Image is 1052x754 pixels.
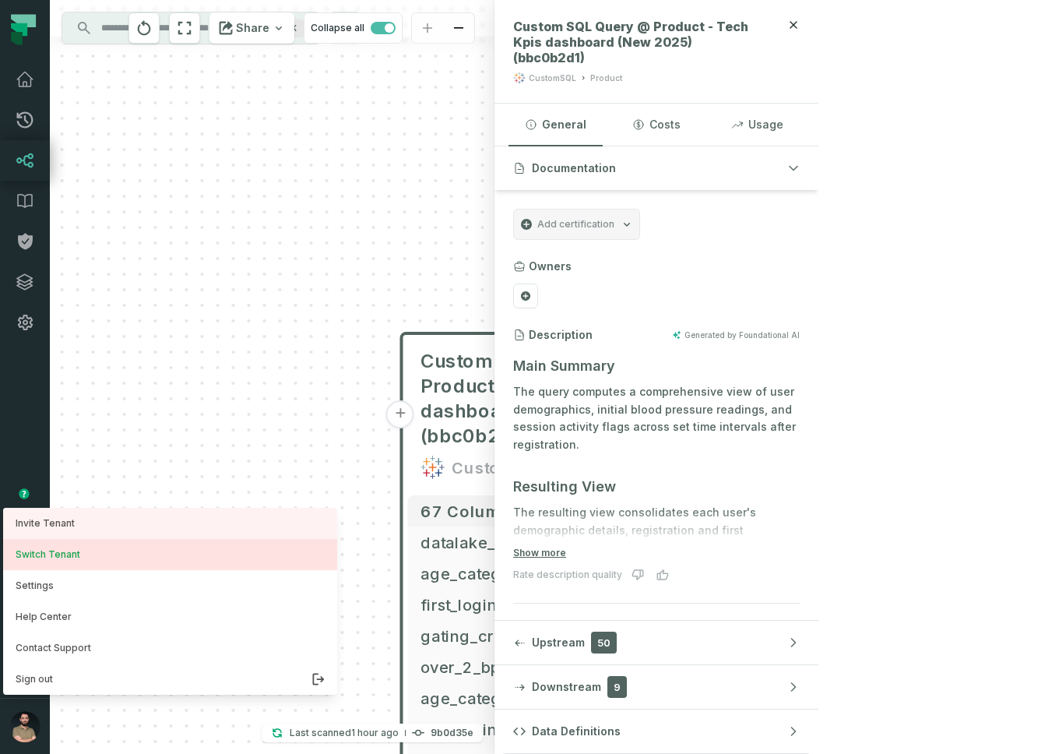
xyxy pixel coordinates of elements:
[3,601,337,632] a: Help Center
[408,558,695,589] button: age_category
[3,508,337,695] div: avatar of Norayr Gevorgyan
[452,455,547,480] div: CustomSQL
[513,19,765,65] span: Custom SQL Query @ Product - Tech Kpis dashboard (New 2025) (bbc0b2d1)
[290,725,399,741] p: Last scanned
[513,547,566,559] button: Show more
[408,620,695,651] button: gating_criteria
[513,355,800,377] h3: Main Summary
[529,72,576,84] div: CustomSQL
[672,330,800,340] button: Generated by Foundational AI
[262,724,483,742] button: Last scanned[DATE] 2:23:08 PM9b0d35e
[590,72,622,84] div: Product
[537,218,614,231] span: Add certification
[351,727,399,738] relative-time: Aug 18, 2025, 2:23 PM GMT+4
[420,562,682,585] span: age_category
[513,383,800,454] p: The query computes a comprehensive view of user demographics, initial blood pressure readings, an...
[591,632,617,654] span: 50
[420,349,682,449] span: Custom SQL Query @ Product - Tech Kpis dashboard (New 2025) (bbc0b2d1)
[420,502,519,520] span: 67 columns
[408,651,695,682] button: over_2_bp_days_in_first_month
[494,621,818,664] button: Upstream50
[209,12,294,44] button: Share
[386,400,414,428] button: +
[532,724,621,739] span: Data Definitions
[513,209,640,240] button: Add certification
[494,665,818,709] button: Downstream9
[304,12,403,44] button: Collapse all
[710,104,804,146] button: Usage
[607,676,627,698] span: 9
[420,717,682,741] span: first_login_date
[9,711,40,742] img: avatar of Norayr Gevorgyan
[420,686,682,710] span: age_category_added
[408,589,695,620] button: first_login_month
[408,713,695,745] button: first_login_date
[431,728,473,738] h4: 9b0d35e
[532,635,585,650] span: Upstream
[532,679,601,695] span: Downstream
[3,508,337,539] a: Invite Tenant
[508,104,603,146] button: General
[420,530,682,554] span: datalake_id
[513,504,800,628] p: The resulting view consolidates each user's demographic details, registration and first [MEDICAL_...
[513,476,800,498] h3: Resulting View
[3,570,337,601] button: Settings
[443,13,474,44] button: zoom out
[529,327,593,343] h3: Description
[420,593,682,616] span: first_login_month
[3,539,337,570] button: Switch Tenant
[494,710,818,753] button: Data Definitions
[609,104,703,146] button: Costs
[408,527,695,558] button: datalake_id
[3,664,337,695] button: Sign out
[3,632,337,664] a: Contact Support
[532,160,616,176] span: Documentation
[408,682,695,713] button: age_category_added
[529,259,572,274] h3: Owners
[420,655,682,678] span: over_2_bp_days_in_first_month
[420,624,682,647] span: gating_criteria
[494,146,818,190] button: Documentation
[513,569,622,581] div: Rate description quality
